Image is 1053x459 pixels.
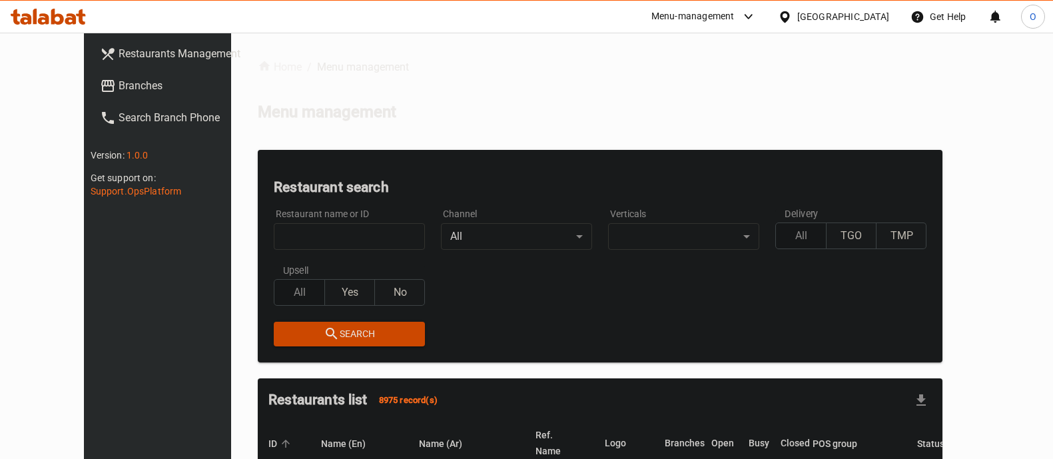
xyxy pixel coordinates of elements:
span: Search Branch Phone [119,110,249,126]
div: ​ [608,223,759,250]
span: Status [917,436,962,452]
span: All [781,227,821,246]
span: Menu management [317,59,409,75]
div: All [441,223,592,250]
button: TGO [826,223,877,249]
span: Search [284,326,414,342]
h2: Restaurant search [274,177,926,197]
a: Branches [89,70,260,102]
span: Version: [91,150,125,161]
span: 1.0.0 [127,150,149,161]
span: Name (Ar) [419,436,480,452]
button: Yes [324,279,375,306]
span: Name (En) [321,436,383,452]
button: Search [274,322,425,346]
button: All [274,279,324,306]
label: Upsell [283,266,309,275]
h2: Restaurants list [268,390,446,411]
div: Export file [905,384,937,416]
button: TMP [876,223,926,249]
span: O [1030,9,1036,24]
span: 8975 record(s) [371,394,446,407]
span: Get support on: [91,173,156,183]
div: Total records count [371,390,446,412]
a: Search Branch Phone [89,102,260,134]
span: POS group [813,436,875,452]
button: No [374,279,425,306]
a: Support.OpsPlatform [91,186,182,197]
span: Branches [119,78,249,94]
label: Delivery [785,209,818,219]
nav: breadcrumb [258,59,942,75]
span: All [280,283,319,302]
a: Restaurants Management [89,38,260,70]
span: TMP [882,227,921,246]
span: Restaurants Management [119,46,249,62]
div: [GEOGRAPHIC_DATA] [797,9,889,24]
input: Search for restaurant name or ID.. [274,223,425,250]
span: Ref. Name [535,427,578,459]
div: Menu-management [651,9,735,25]
h2: Menu management [258,102,396,123]
span: Yes [330,283,370,302]
span: No [380,283,420,302]
span: TGO [832,227,871,246]
a: Home [258,59,302,75]
button: All [775,223,826,249]
span: ID [268,436,294,452]
li: / [307,59,312,75]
